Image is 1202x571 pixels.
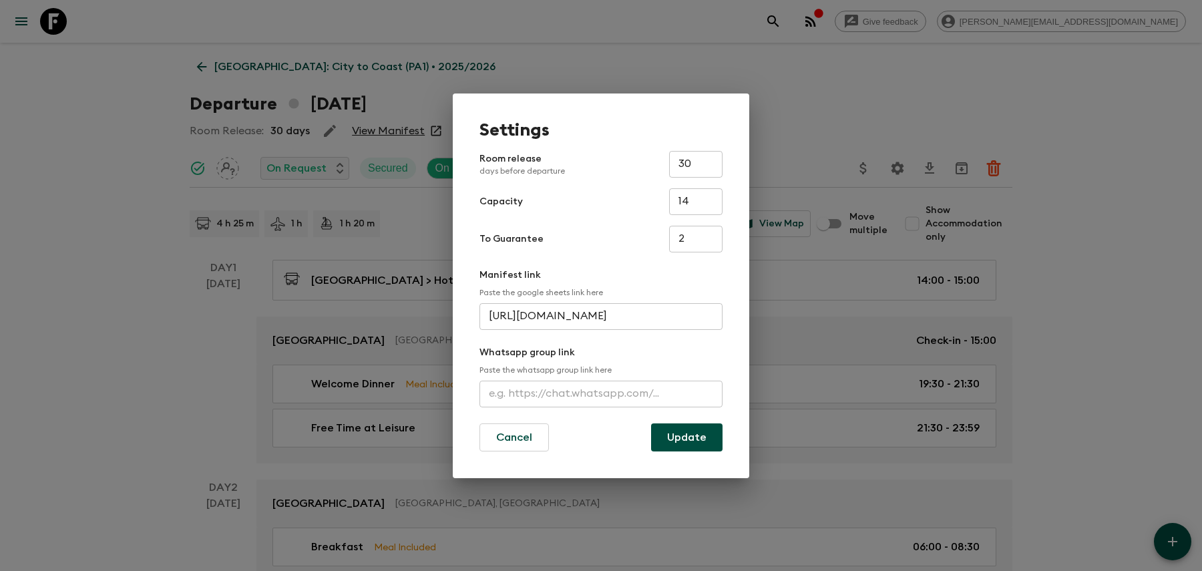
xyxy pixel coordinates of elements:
p: Manifest link [479,268,723,282]
button: Cancel [479,423,549,451]
input: e.g. 4 [669,226,723,252]
h1: Settings [479,120,723,140]
p: Paste the whatsapp group link here [479,365,723,375]
p: Capacity [479,195,523,208]
input: e.g. https://chat.whatsapp.com/... [479,381,723,407]
p: To Guarantee [479,232,544,246]
button: Update [651,423,723,451]
p: Room release [479,152,565,176]
p: Whatsapp group link [479,346,723,359]
p: Paste the google sheets link here [479,287,723,298]
input: e.g. https://docs.google.com/spreadsheets/d/1P7Zz9v8J0vXy1Q/edit#gid=0 [479,303,723,330]
input: e.g. 14 [669,188,723,215]
p: days before departure [479,166,565,176]
input: e.g. 30 [669,151,723,178]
